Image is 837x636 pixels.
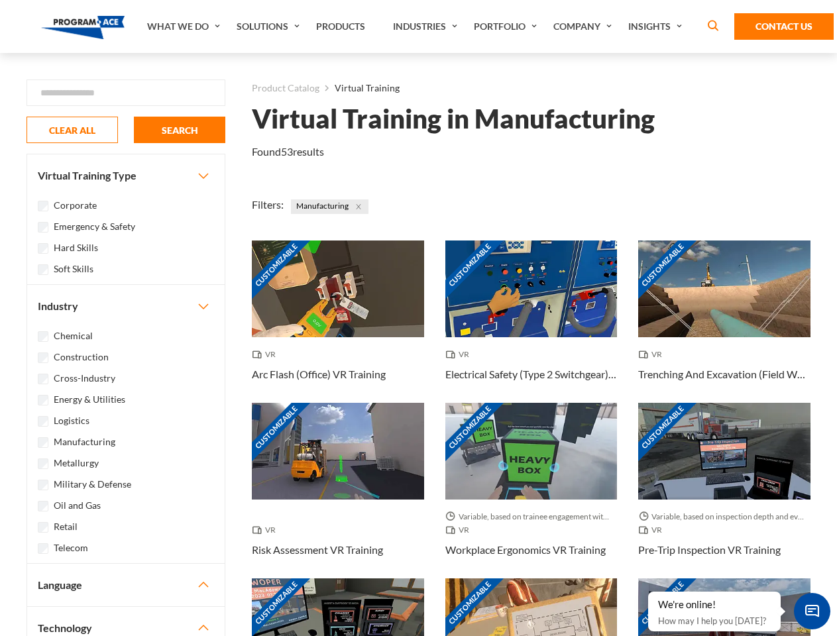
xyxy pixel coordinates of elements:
label: Soft Skills [54,262,93,276]
h3: Workplace Ergonomics VR Training [445,542,606,558]
a: Contact Us [734,13,834,40]
input: Soft Skills [38,264,48,275]
label: Energy & Utilities [54,392,125,407]
h3: Electrical Safety (Type 2 Switchgear) VR Training [445,366,618,382]
input: Retail [38,522,48,533]
label: Retail [54,519,78,534]
span: VR [638,348,667,361]
label: Cross-Industry [54,371,115,386]
label: Emergency & Safety [54,219,135,234]
a: Customizable Thumbnail - Arc Flash (Office) VR Training VR Arc Flash (Office) VR Training [252,240,424,403]
span: Chat Widget [794,593,830,629]
input: Oil and Gas [38,501,48,511]
span: VR [252,348,281,361]
input: Telecom [38,543,48,554]
em: 53 [281,145,293,158]
label: Hard Skills [54,240,98,255]
button: Virtual Training Type [27,154,225,197]
input: Military & Defense [38,480,48,490]
h1: Virtual Training in Manufacturing [252,107,655,131]
label: Construction [54,350,109,364]
input: Corporate [38,201,48,211]
input: Energy & Utilities [38,395,48,405]
p: How may I help you [DATE]? [658,613,771,629]
label: Military & Defense [54,477,131,492]
label: Corporate [54,198,97,213]
span: VR [445,348,474,361]
input: Metallurgy [38,458,48,469]
h3: Pre-Trip Inspection VR Training [638,542,781,558]
span: Manufacturing [291,199,368,214]
label: Chemical [54,329,93,343]
span: VR [252,523,281,537]
div: We're online! [658,598,771,611]
label: Metallurgy [54,456,99,470]
span: Filters: [252,198,284,211]
label: Manufacturing [54,435,115,449]
span: Variable, based on trainee engagement with exercises. [445,510,618,523]
h3: Trenching And Excavation (Field Work) VR Training [638,366,810,382]
button: Language [27,564,225,606]
input: Emergency & Safety [38,222,48,233]
a: Customizable Thumbnail - Electrical Safety (Type 2 Switchgear) VR Training VR Electrical Safety (... [445,240,618,403]
label: Logistics [54,413,89,428]
a: Customizable Thumbnail - Risk Assessment VR Training VR Risk Assessment VR Training [252,403,424,578]
a: Customizable Thumbnail - Workplace Ergonomics VR Training Variable, based on trainee engagement w... [445,403,618,578]
span: VR [445,523,474,537]
button: Close [351,199,366,214]
a: Product Catalog [252,79,319,97]
span: Variable, based on inspection depth and event interaction. [638,510,810,523]
input: Cross-Industry [38,374,48,384]
input: Hard Skills [38,243,48,254]
button: Industry [27,285,225,327]
input: Construction [38,352,48,363]
nav: breadcrumb [252,79,810,97]
img: Program-Ace [41,16,125,39]
label: Telecom [54,541,88,555]
a: Customizable Thumbnail - Pre-Trip Inspection VR Training Variable, based on inspection depth and ... [638,403,810,578]
p: Found results [252,144,324,160]
li: Virtual Training [319,79,400,97]
span: VR [638,523,667,537]
input: Chemical [38,331,48,342]
h3: Risk Assessment VR Training [252,542,383,558]
input: Manufacturing [38,437,48,448]
h3: Arc Flash (Office) VR Training [252,366,386,382]
label: Oil and Gas [54,498,101,513]
input: Logistics [38,416,48,427]
button: CLEAR ALL [27,117,118,143]
a: Customizable Thumbnail - Trenching And Excavation (Field Work) VR Training VR Trenching And Excav... [638,240,810,403]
